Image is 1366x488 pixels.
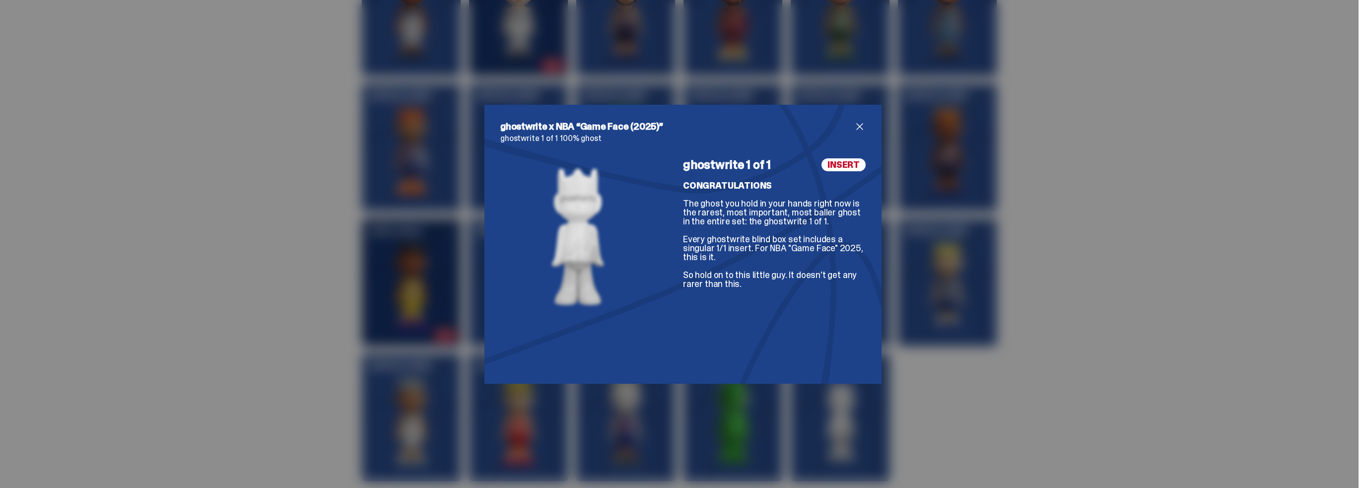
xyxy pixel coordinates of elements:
button: close [854,121,866,133]
div: The ghost you hold in your hands right now is the rarest, most important, most baller ghost in th... [683,181,866,288]
span: INSERT [821,158,866,171]
h4: ghostwrite 1 of 1 [683,159,771,171]
img: NBA%20Game%20Face%20-%20Website%20Archive.71%201.png [543,158,610,313]
b: CONGRATULATIONS [683,180,772,192]
h2: ghostwrite x NBA “Game Face (2025)” [500,121,854,133]
p: ghostwrite 1 of 1 100% ghost [500,135,866,142]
